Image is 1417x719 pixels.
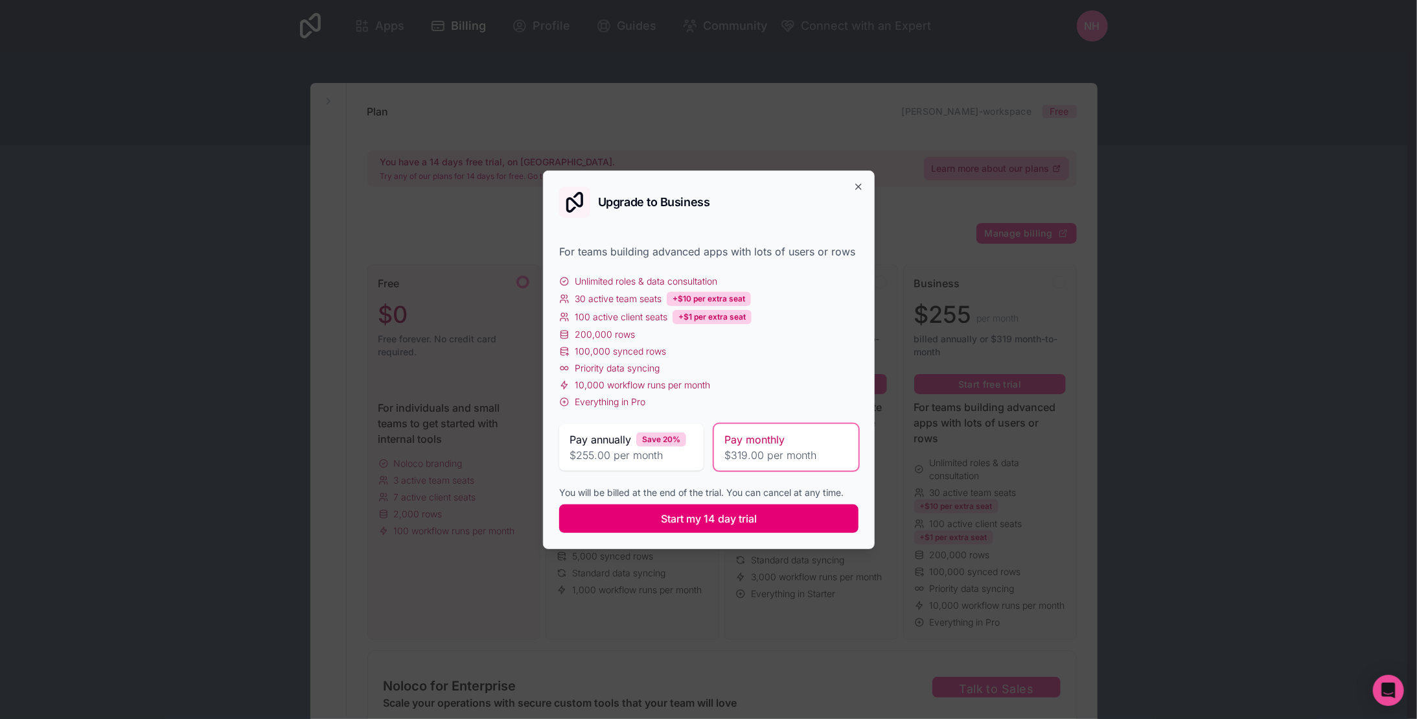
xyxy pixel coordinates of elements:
span: Pay monthly [724,432,785,447]
span: 10,000 workflow runs per month [575,379,710,392]
div: Save 20% [636,432,686,447]
span: 30 active team seats [575,292,662,305]
div: You will be billed at the end of the trial. You can cancel at any time. [559,486,858,499]
span: $255.00 per month [570,447,693,463]
span: Start my 14 day trial [661,511,757,526]
div: +$1 per extra seat [673,310,752,324]
span: 100 active client seats [575,311,667,324]
div: +$10 per extra seat [667,292,751,306]
button: Start my 14 day trial [559,504,858,533]
span: 200,000 rows [575,328,635,341]
span: Everything in Pro [575,395,645,408]
span: 100,000 synced rows [575,345,666,358]
span: $319.00 per month [724,447,848,463]
div: For teams building advanced apps with lots of users or rows [559,244,858,259]
button: Close [853,182,864,192]
h2: Upgrade to Business [598,196,709,208]
span: Pay annually [570,432,631,447]
span: Unlimited roles & data consultation [575,275,717,288]
span: Priority data syncing [575,362,660,375]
